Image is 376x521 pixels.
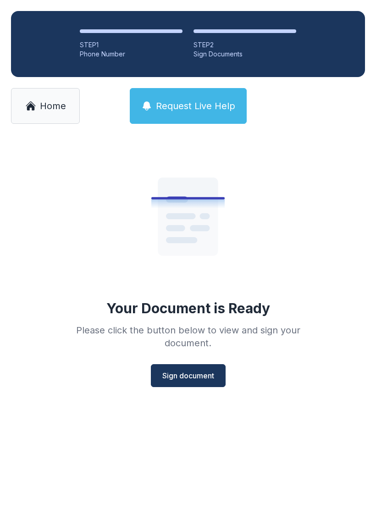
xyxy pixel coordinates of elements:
div: STEP 2 [194,40,296,50]
div: STEP 1 [80,40,182,50]
div: Phone Number [80,50,182,59]
div: Please click the button below to view and sign your document. [56,324,320,349]
span: Request Live Help [156,100,235,112]
span: Sign document [162,370,214,381]
span: Home [40,100,66,112]
div: Your Document is Ready [106,300,270,316]
div: Sign Documents [194,50,296,59]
